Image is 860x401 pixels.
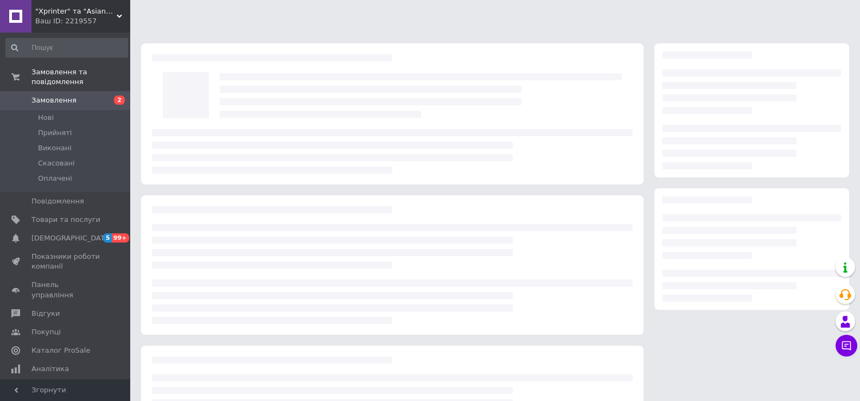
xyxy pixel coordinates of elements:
span: Виконані [38,143,72,153]
span: Аналітика [31,364,69,374]
span: Покупці [31,327,61,337]
div: Ваш ID: 2219557 [35,16,130,26]
span: Панель управління [31,280,100,300]
span: Повідомлення [31,196,84,206]
span: 2 [114,96,125,105]
span: Замовлення та повідомлення [31,67,130,87]
span: Прийняті [38,128,72,138]
span: Каталог ProSale [31,346,90,355]
input: Пошук [5,38,128,58]
span: Нові [38,113,54,123]
span: Відгуки [31,309,60,319]
button: Чат з покупцем [836,335,857,357]
span: [DEMOGRAPHIC_DATA] [31,233,112,243]
span: Показники роботи компанії [31,252,100,271]
span: "Xprinter" та "Asianwell" - офіційний представник заводів у Китаї [35,7,117,16]
span: Оплачені [38,174,72,183]
span: 99+ [112,233,130,243]
span: Товари та послуги [31,215,100,225]
span: 5 [103,233,112,243]
span: Замовлення [31,96,77,105]
span: Скасовані [38,158,75,168]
